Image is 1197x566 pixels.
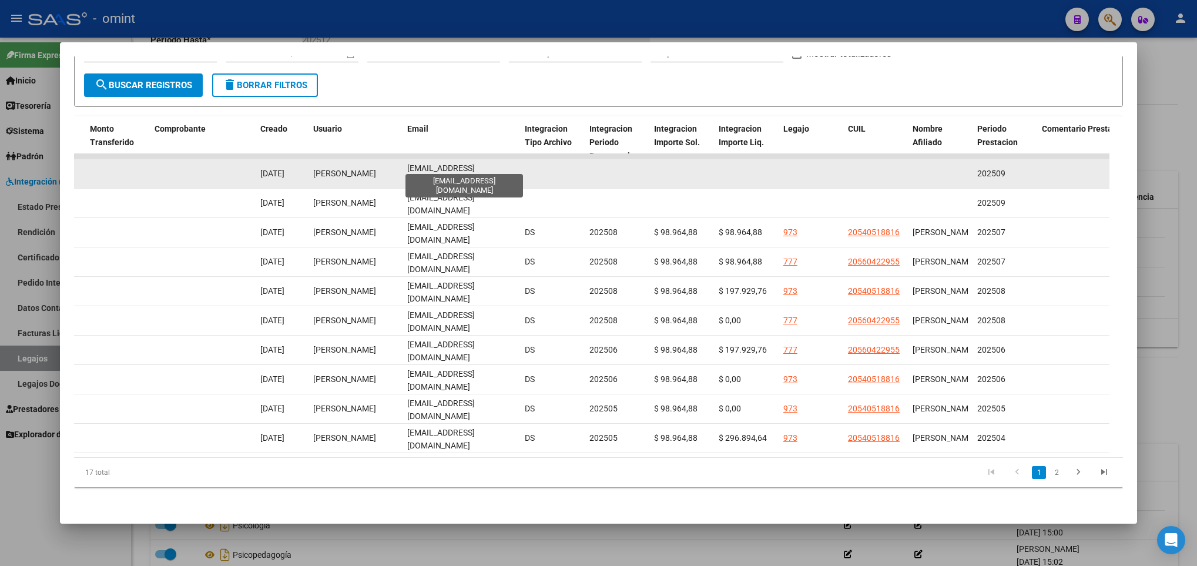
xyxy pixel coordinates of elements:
span: DS [525,257,535,266]
span: [EMAIL_ADDRESS][DOMAIN_NAME] [407,222,475,245]
datatable-header-cell: Email [403,116,520,168]
datatable-header-cell: Comentario Prestador / Gerenciador [1037,116,1184,168]
span: [PERSON_NAME] [913,404,975,413]
span: DS [525,345,535,354]
span: Comentario Prestador / Gerenciador [1042,124,1178,133]
span: 202508 [977,286,1005,296]
span: $ 98.964,88 [654,345,698,354]
span: 202506 [977,374,1005,384]
span: [DATE] [260,257,284,266]
span: [EMAIL_ADDRESS][DOMAIN_NAME] [407,340,475,363]
datatable-header-cell: Comprobante [150,116,256,168]
div: 17 total [74,458,281,487]
span: Buscar Registros [95,80,192,91]
div: Open Intercom Messenger [1157,526,1185,554]
span: 202506 [977,345,1005,354]
span: 202509 [977,198,1005,207]
span: Integracion Periodo Presentacion [589,124,639,160]
span: $ 98.964,88 [654,433,698,443]
span: $ 98.964,88 [654,316,698,325]
div: 973 [783,431,797,445]
span: [PERSON_NAME] [913,286,975,296]
span: [PERSON_NAME] [313,169,376,178]
span: 202506 [589,345,618,354]
div: 973 [783,226,797,239]
span: [PERSON_NAME] [313,286,376,296]
span: [EMAIL_ADDRESS][DOMAIN_NAME] [407,398,475,421]
span: 20540518816 [848,404,900,413]
span: [PERSON_NAME] [313,345,376,354]
a: go to last page [1093,466,1115,479]
span: $ 197.929,76 [719,345,767,354]
datatable-header-cell: Nombre Afiliado [908,116,973,168]
span: $ 0,00 [719,374,741,384]
a: 1 [1032,466,1046,479]
span: Periodo Prestacion [977,124,1018,147]
datatable-header-cell: Integracion Tipo Archivo [520,116,585,168]
div: 777 [783,343,797,357]
datatable-header-cell: Periodo Prestacion [973,116,1037,168]
span: Nombre Afiliado [913,124,943,147]
span: 202508 [589,257,618,266]
span: [EMAIL_ADDRESS][DOMAIN_NAME] [407,252,475,274]
span: 202505 [589,433,618,443]
span: [PERSON_NAME] [913,345,975,354]
span: 202507 [977,227,1005,237]
span: DS [525,433,535,443]
span: [PERSON_NAME] [313,198,376,207]
span: Integracion Tipo Archivo [525,124,572,147]
span: 20540518816 [848,227,900,237]
span: 202505 [977,404,1005,413]
span: [DATE] [260,169,284,178]
span: Usuario [313,124,342,133]
span: $ 98.964,88 [654,404,698,413]
span: [EMAIL_ADDRESS][DOMAIN_NAME] [407,193,475,216]
span: $ 98.964,88 [719,257,762,266]
span: 202505 [589,404,618,413]
span: [PERSON_NAME] [313,404,376,413]
span: DS [525,316,535,325]
span: $ 296.894,64 [719,433,767,443]
span: 202509 [977,169,1005,178]
button: Borrar Filtros [212,73,318,97]
span: Legajo [783,124,809,133]
div: 973 [783,402,797,416]
span: $ 98.964,88 [654,374,698,384]
span: [EMAIL_ADDRESS][DOMAIN_NAME] [407,369,475,392]
button: Buscar Registros [84,73,203,97]
span: Integracion Importe Sol. [654,124,700,147]
span: [DATE] [260,286,284,296]
datatable-header-cell: Integracion Periodo Presentacion [585,116,649,168]
div: 973 [783,373,797,386]
span: $ 197.929,76 [719,286,767,296]
span: DS [525,286,535,296]
div: 973 [783,284,797,298]
span: [PERSON_NAME] [313,227,376,237]
span: 202508 [977,316,1005,325]
span: [DATE] [260,198,284,207]
span: CUIL [848,124,866,133]
span: 202508 [589,227,618,237]
span: DS [525,227,535,237]
span: 202506 [589,374,618,384]
span: [PERSON_NAME] [313,433,376,443]
datatable-header-cell: Integracion Importe Sol. [649,116,714,168]
span: Monto Transferido [90,124,134,147]
a: 2 [1050,466,1064,479]
span: [EMAIL_ADDRESS][DOMAIN_NAME] [407,310,475,333]
mat-icon: search [95,78,109,92]
span: [PERSON_NAME] [913,433,975,443]
span: Creado [260,124,287,133]
span: [EMAIL_ADDRESS][DOMAIN_NAME] [407,428,475,451]
span: $ 98.964,88 [654,286,698,296]
span: [DATE] [260,433,284,443]
span: [DATE] [260,374,284,384]
span: Borrar Filtros [223,80,307,91]
li: page 1 [1030,463,1048,483]
span: DS [525,404,535,413]
button: Open calendar [344,48,357,61]
span: [PERSON_NAME] [913,257,975,266]
span: 202507 [977,257,1005,266]
span: $ 98.964,88 [654,257,698,266]
datatable-header-cell: Usuario [309,116,403,168]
